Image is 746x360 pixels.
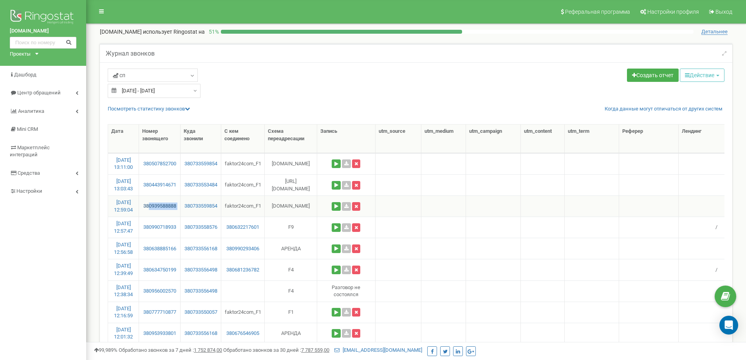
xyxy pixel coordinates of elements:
[619,125,679,153] th: Реферер
[352,202,360,211] button: Удалить запись
[627,69,679,82] a: Создать отчет
[184,288,218,295] a: 380733556498
[565,125,619,153] th: utm_term
[224,245,261,253] a: 380990293406
[184,203,218,210] a: 380733559854
[334,347,422,353] a: [EMAIL_ADDRESS][DOMAIN_NAME]
[342,159,351,168] a: Скачать
[113,71,125,79] span: сп
[605,105,723,113] a: Когда данные могут отличаться от других систем
[265,302,317,323] td: F1
[184,181,218,189] a: 380733553484
[100,28,205,36] p: [DOMAIN_NAME]
[114,221,133,234] a: [DATE] 12:57:47
[342,329,351,338] a: Скачать
[114,199,133,213] a: [DATE] 12:59:04
[10,145,50,158] span: Маркетплейс интеграций
[205,28,221,36] p: 51 %
[194,347,222,353] u: 1 752 874,00
[466,125,521,153] th: utm_campaign
[265,259,317,280] td: F4
[342,308,351,317] a: Скачать
[565,9,630,15] span: Реферальная программа
[715,267,717,273] span: /
[352,329,360,338] button: Удалить запись
[142,224,177,231] a: 380990718933
[18,170,40,176] span: Средства
[14,72,36,78] span: Дашборд
[265,280,317,302] td: F4
[142,309,177,316] a: 380777710877
[114,157,133,170] a: [DATE] 13:11:00
[16,188,42,194] span: Настройки
[342,202,351,211] a: Скачать
[108,125,139,153] th: Дата
[719,316,738,335] div: Open Intercom Messenger
[10,8,76,27] img: Ringostat logo
[342,223,351,232] a: Скачать
[376,125,421,153] th: utm_source
[114,284,133,298] a: [DATE] 12:38:34
[114,242,133,255] a: [DATE] 12:56:58
[342,266,351,274] a: Скачать
[352,244,360,253] button: Удалить запись
[352,181,360,190] button: Удалить запись
[221,153,265,174] td: faktor24com_F1
[10,27,76,35] a: [DOMAIN_NAME]
[184,309,218,316] a: 380733550057
[317,125,376,153] th: Запись
[224,330,261,337] a: 380676546905
[265,238,317,259] td: АРЕНДА
[10,51,31,58] div: Проекты
[114,327,133,340] a: [DATE] 12:01:32
[352,223,360,232] button: Удалить запись
[224,266,261,274] a: 380681236782
[142,245,177,253] a: 380638885166
[265,153,317,174] td: [DOMAIN_NAME]
[265,323,317,344] td: АРЕНДА
[181,125,221,153] th: Куда звонили
[114,178,133,192] a: [DATE] 13:03:43
[108,106,190,112] a: Посмотреть cтатистику звонков
[114,306,133,319] a: [DATE] 12:16:59
[142,288,177,295] a: 380956002570
[142,266,177,274] a: 380634750199
[647,9,699,15] span: Настройки профиля
[265,217,317,238] td: F9
[139,125,181,153] th: Номер звонящего
[221,125,265,153] th: С кем соединено
[142,160,177,168] a: 380507852700
[106,50,155,57] h5: Журнал звонков
[421,125,466,153] th: utm_medium
[142,181,177,189] a: 380443914671
[17,126,38,132] span: Mini CRM
[342,244,351,253] a: Скачать
[119,347,222,353] span: Обработано звонков за 7 дней :
[521,125,565,153] th: utm_content
[680,69,724,82] button: Действие
[184,160,218,168] a: 380733559854
[184,330,218,337] a: 380733556168
[352,308,360,317] button: Удалить запись
[184,266,218,274] a: 380733556498
[265,174,317,195] td: [URL][DOMAIN_NAME]
[184,224,218,231] a: 380733558576
[108,69,198,82] a: сп
[17,90,61,96] span: Центр обращений
[221,302,265,323] td: faktor24com_F1
[18,108,44,114] span: Аналитика
[265,125,317,153] th: Схема переадресации
[114,263,133,276] a: [DATE] 12:39:49
[265,195,317,217] td: [DOMAIN_NAME]
[184,245,218,253] a: 380733556168
[715,224,717,230] span: /
[94,347,117,353] span: 99,989%
[143,29,205,35] span: использует Ringostat на
[317,280,376,302] td: Разговор не состоялся
[715,9,732,15] span: Выход
[352,266,360,274] button: Удалить запись
[142,330,177,337] a: 380953933801
[221,195,265,217] td: faktor24com_F1
[224,224,261,231] a: 380632217601
[352,159,360,168] button: Удалить запись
